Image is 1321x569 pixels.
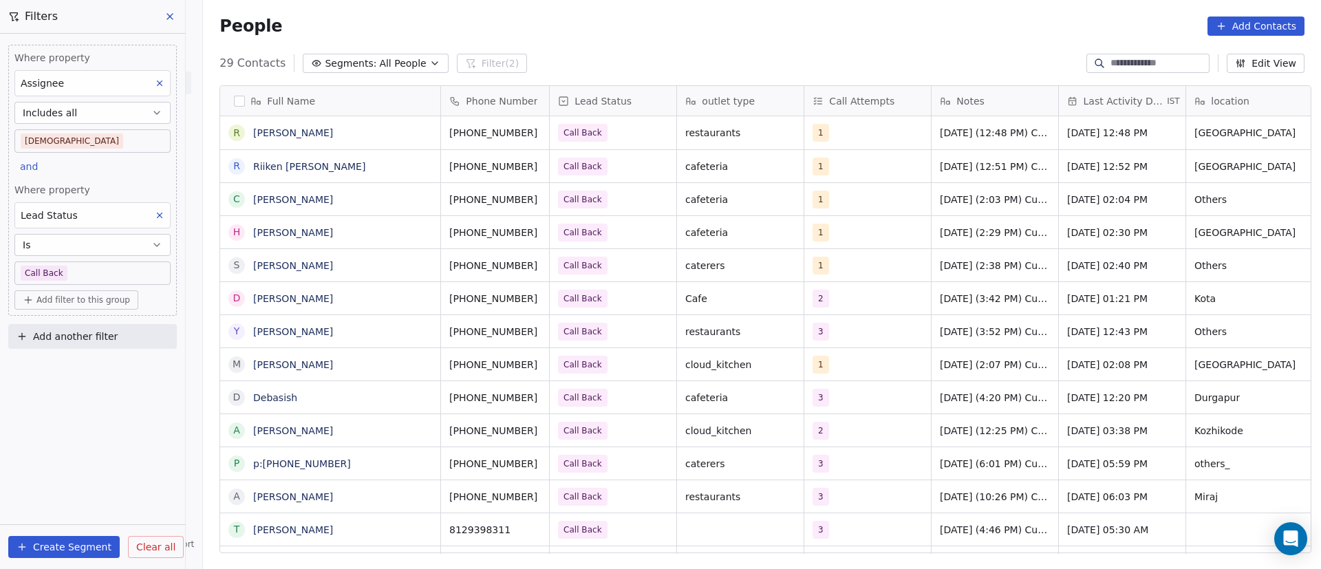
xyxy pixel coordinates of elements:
span: [DATE] (2:29 PM) Customer is outside, he will check details and connect later. Whatsapp details s... [940,226,1050,239]
span: [DATE] 02:30 PM [1067,226,1148,239]
div: outlet type [677,86,804,116]
span: Call Back [563,160,602,173]
span: [DATE] (2:03 PM) Customer is busy, he will check details and connect if needed. Whatsapp details ... [940,193,1050,206]
a: [PERSON_NAME] [253,425,333,436]
div: grid [220,116,441,554]
span: [PHONE_NUMBER] [449,358,537,372]
div: T [234,522,240,537]
a: [PERSON_NAME] [253,194,333,205]
div: R [233,126,240,140]
span: [DATE] (2:07 PM) Customer has shut down the business as of now due to her surgery and it will res... [940,358,1050,372]
div: D [233,291,241,305]
span: [DATE] (3:42 PM) Customer will check details and get back to us. Whatsapp details shared. [DATE] ... [940,292,1050,305]
span: Call Back [563,358,602,371]
span: Call Back [563,458,602,470]
span: Call Back [563,226,602,239]
div: Last Activity DateIST [1059,86,1185,116]
span: [DATE] (12:48 PM) Customer is driving, he will connect once get free / Whatsapp message send. [940,126,1050,140]
span: People [219,16,282,36]
span: [PHONE_NUMBER] [449,490,537,504]
span: caterers [685,457,725,471]
span: [DATE] 12:48 PM [1067,126,1148,140]
a: Debasish [253,392,297,403]
span: 8129398311 [449,523,511,537]
div: M [233,357,241,372]
div: R [233,159,240,173]
span: IST [1167,96,1180,107]
a: [PERSON_NAME] [253,260,333,271]
span: outlet type [702,94,755,108]
span: 3 [818,391,824,404]
span: [DATE] 02:04 PM [1067,193,1148,206]
span: 3 [818,325,824,338]
span: [DATE] (4:20 PM) Customer will check details and get back with us. Whatsapp details shared. [DATE... [940,391,1050,405]
span: All People [379,56,426,71]
span: [PHONE_NUMBER] [449,292,537,305]
span: Miraj [1194,490,1218,504]
span: [PHONE_NUMBER] [449,160,537,173]
a: [PERSON_NAME] [253,127,333,138]
span: [PHONE_NUMBER] [449,325,537,339]
span: 3 [818,491,824,503]
div: p [234,456,239,471]
a: [PERSON_NAME] [253,326,333,337]
a: p:[PHONE_NUMBER] [253,458,351,469]
div: C [233,192,240,206]
span: [PHONE_NUMBER] [449,391,537,405]
span: 1 [818,193,824,206]
span: Phone Number [466,94,537,108]
span: Call Back [563,193,602,206]
div: Full Name [220,86,440,116]
span: [DATE] 05:59 PM [1067,457,1148,471]
span: Call Back [563,292,602,305]
span: [PHONE_NUMBER] [449,226,537,239]
span: [DATE] 05:30 AM [1067,523,1148,537]
div: Y [234,324,240,339]
span: cafeteria [685,391,728,405]
span: [DATE] 03:38 PM [1067,424,1148,438]
span: Notes [956,94,984,108]
span: Full Name [267,94,315,108]
span: [DATE] (12:25 PM) Customer wish to check if he can see device physically in [GEOGRAPHIC_DATA], Wh... [940,424,1050,438]
div: Lead Status [550,86,676,116]
span: Durgapur [1194,391,1240,405]
span: caterers [685,259,725,272]
span: cafeteria [685,226,728,239]
span: Call Back [563,425,602,437]
span: [DATE] (12:51 PM) Customer requested for details on Whatsapp. He will check and get back to us. W... [940,160,1050,173]
div: A [234,489,241,504]
a: Riiken [PERSON_NAME] [253,161,365,172]
span: cafeteria [685,193,728,206]
span: [GEOGRAPHIC_DATA] [1194,160,1296,173]
a: [PERSON_NAME] [253,491,333,502]
span: [GEOGRAPHIC_DATA] [1194,358,1296,372]
span: 2 [818,425,824,437]
span: Call Back [563,259,602,272]
span: [PHONE_NUMBER] [449,193,537,206]
span: [PHONE_NUMBER] [449,457,537,471]
span: restaurants [685,490,740,504]
span: [GEOGRAPHIC_DATA] [1194,126,1296,140]
span: 1 [818,259,824,272]
span: location [1211,94,1249,108]
span: Call Back [563,491,602,503]
span: [DATE] 12:43 PM [1067,325,1148,339]
span: Kota [1194,292,1216,305]
div: Notes [932,86,1058,116]
span: [DATE] 06:03 PM [1067,490,1148,504]
span: [DATE] (10:26 PM) Customer didn't pickup call. WhatsApp message send. [DATE] (4:19 PM) Customer w... [940,490,1050,504]
span: 2 [818,292,824,305]
div: Open Intercom Messenger [1274,522,1307,555]
div: Call Attempts [804,86,931,116]
span: [GEOGRAPHIC_DATA] [1194,226,1296,239]
span: 1 [818,226,824,239]
span: restaurants [685,126,740,140]
span: [DATE] (2:38 PM) Customer will check details, he will check and let us know if need. [940,259,1050,272]
a: [PERSON_NAME] [253,227,333,238]
div: location [1186,86,1313,116]
span: cloud_kitchen [685,358,751,372]
span: Others [1194,325,1227,339]
span: [PHONE_NUMBER] [449,126,537,140]
span: Lead Status [574,94,632,108]
span: [DATE] (6:01 PM) Customer having financial issue and he will connect next month for the device. W... [940,457,1050,471]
